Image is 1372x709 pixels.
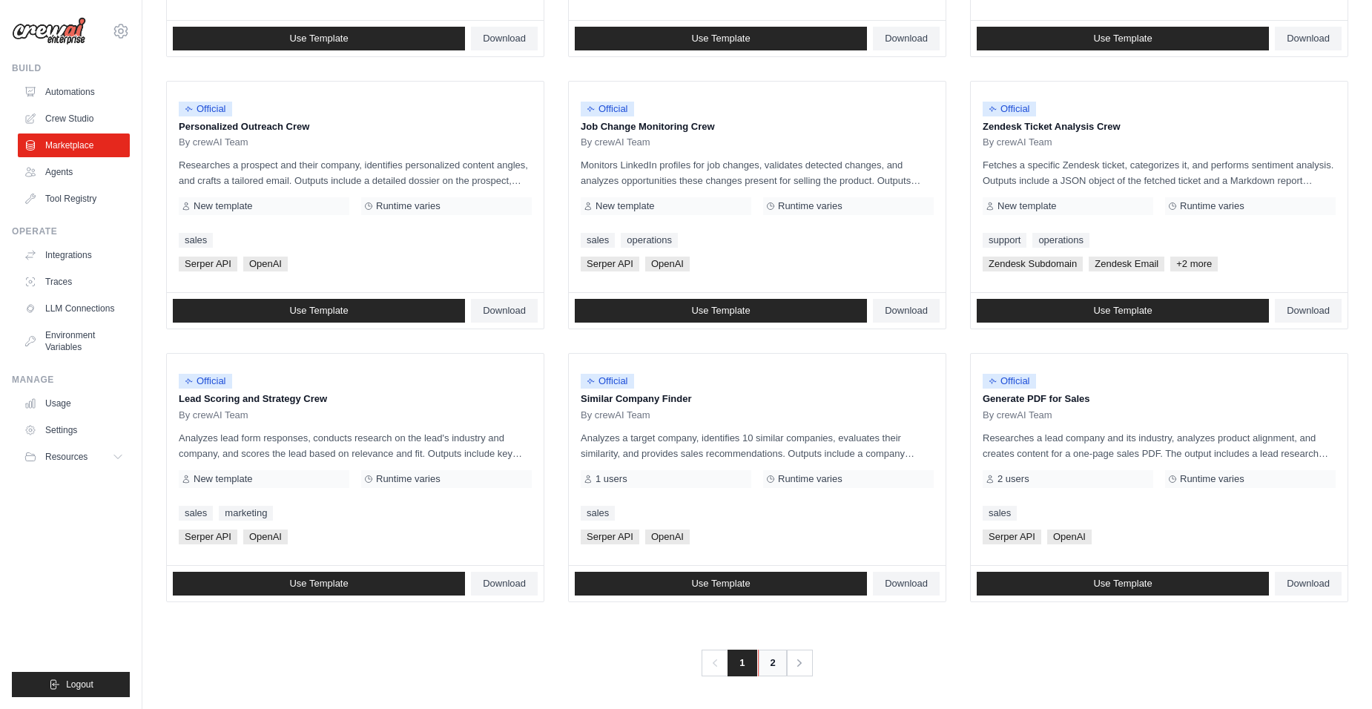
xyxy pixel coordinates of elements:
span: Download [483,578,526,590]
a: Use Template [977,27,1269,50]
a: Download [471,572,538,596]
span: OpenAI [645,530,690,544]
a: 2 [758,650,788,676]
p: Analyzes lead form responses, conducts research on the lead's industry and company, and scores th... [179,430,532,461]
span: Zendesk Email [1089,257,1164,271]
span: OpenAI [243,257,288,271]
a: sales [581,506,615,521]
span: Use Template [289,578,348,590]
span: Official [581,102,634,116]
span: Serper API [983,530,1041,544]
a: Use Template [977,572,1269,596]
div: Manage [12,374,130,386]
span: Use Template [289,305,348,317]
span: +2 more [1170,257,1218,271]
span: Use Template [691,305,750,317]
span: By crewAI Team [179,136,248,148]
span: By crewAI Team [179,409,248,421]
span: Use Template [691,578,750,590]
span: By crewAI Team [983,136,1052,148]
a: Download [1275,27,1342,50]
a: Integrations [18,243,130,267]
span: Download [885,305,928,317]
a: Use Template [575,299,867,323]
a: Download [1275,299,1342,323]
span: Runtime varies [1180,473,1244,485]
span: By crewAI Team [581,136,650,148]
a: Use Template [173,572,465,596]
div: Operate [12,225,130,237]
a: Use Template [173,27,465,50]
a: Usage [18,392,130,415]
span: Download [1287,578,1330,590]
p: Fetches a specific Zendesk ticket, categorizes it, and performs sentiment analysis. Outputs inclu... [983,157,1336,188]
a: Download [873,572,940,596]
a: Tool Registry [18,187,130,211]
a: Use Template [575,27,867,50]
span: Official [983,102,1036,116]
a: Traces [18,270,130,294]
p: Zendesk Ticket Analysis Crew [983,119,1336,134]
span: Official [581,374,634,389]
span: Serper API [179,257,237,271]
p: Generate PDF for Sales [983,392,1336,406]
span: Runtime varies [376,200,441,212]
nav: Pagination [702,650,812,676]
p: Similar Company Finder [581,392,934,406]
span: Use Template [289,33,348,44]
a: Use Template [173,299,465,323]
a: Agents [18,160,130,184]
p: Personalized Outreach Crew [179,119,532,134]
span: Runtime varies [778,200,842,212]
p: Job Change Monitoring Crew [581,119,934,134]
p: Analyzes a target company, identifies 10 similar companies, evaluates their similarity, and provi... [581,430,934,461]
span: Download [483,305,526,317]
span: Official [983,374,1036,389]
span: Runtime varies [1180,200,1244,212]
a: Download [471,299,538,323]
a: sales [179,233,213,248]
a: Automations [18,80,130,104]
a: Crew Studio [18,107,130,131]
span: Download [885,33,928,44]
span: Use Template [1093,305,1152,317]
a: Download [1275,572,1342,596]
button: Logout [12,672,130,697]
span: Download [885,578,928,590]
p: Lead Scoring and Strategy Crew [179,392,532,406]
span: OpenAI [1047,530,1092,544]
a: LLM Connections [18,297,130,320]
span: Serper API [581,530,639,544]
a: support [983,233,1026,248]
p: Monitors LinkedIn profiles for job changes, validates detected changes, and analyzes opportunitie... [581,157,934,188]
span: Resources [45,451,88,463]
a: Use Template [977,299,1269,323]
a: sales [581,233,615,248]
span: Download [1287,33,1330,44]
span: Use Template [1093,578,1152,590]
span: OpenAI [645,257,690,271]
a: operations [1032,233,1089,248]
span: OpenAI [243,530,288,544]
span: 1 users [596,473,627,485]
p: Researches a lead company and its industry, analyzes product alignment, and creates content for a... [983,430,1336,461]
a: Environment Variables [18,323,130,359]
div: Build [12,62,130,74]
span: Runtime varies [376,473,441,485]
span: By crewAI Team [983,409,1052,421]
span: 1 [728,650,756,676]
a: marketing [219,506,273,521]
span: Serper API [581,257,639,271]
span: Download [483,33,526,44]
img: Logo [12,17,86,45]
p: Researches a prospect and their company, identifies personalized content angles, and crafts a tai... [179,157,532,188]
span: Official [179,102,232,116]
span: Official [179,374,232,389]
span: 2 users [997,473,1029,485]
span: Logout [66,679,93,690]
span: By crewAI Team [581,409,650,421]
a: sales [983,506,1017,521]
a: operations [621,233,678,248]
a: Download [873,27,940,50]
span: New template [596,200,654,212]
